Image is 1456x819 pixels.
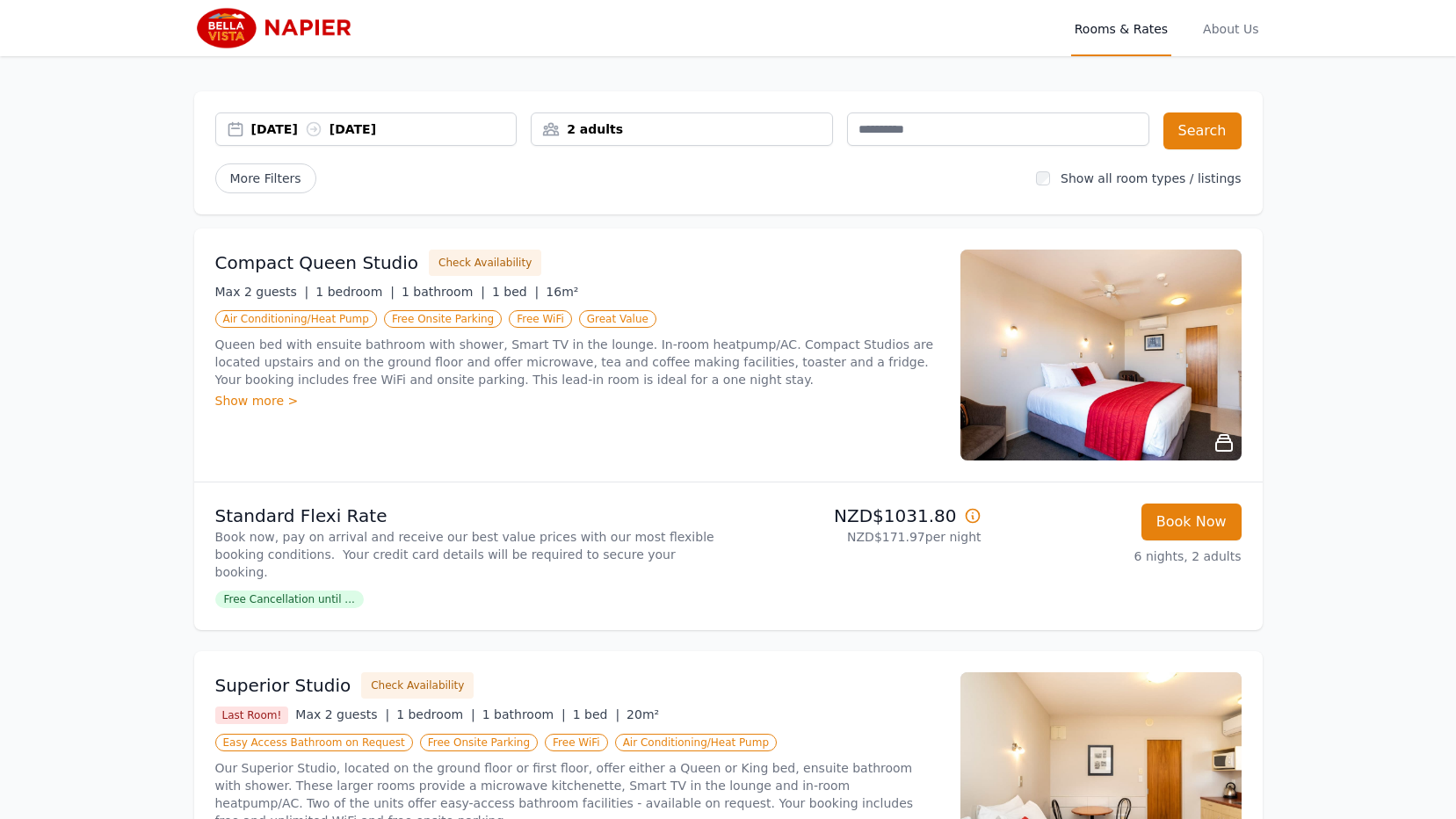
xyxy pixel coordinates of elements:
[402,285,485,299] span: 1 bathroom |
[215,285,309,299] span: Max 2 guests |
[361,672,474,699] button: Check Availability
[215,392,939,409] div: Show more >
[315,285,395,299] span: 1 bedroom |
[295,707,389,721] span: Max 2 guests |
[396,707,475,721] span: 1 bedroom |
[215,528,721,581] p: Book now, pay on arrival and receive our best value prices with our most flexible booking conditi...
[420,734,538,751] span: Free Onsite Parking
[429,250,541,276] button: Check Availability
[215,250,419,275] h3: Compact Queen Studio
[735,528,982,546] p: NZD$171.97 per night
[573,707,619,721] span: 1 bed |
[996,547,1242,565] p: 6 nights, 2 adults
[546,285,578,299] span: 16m²
[215,707,289,724] span: Last Room!
[627,707,659,721] span: 20m²
[215,673,351,698] h3: Superior Studio
[615,734,777,751] span: Air Conditioning/Heat Pump
[251,120,517,138] div: [DATE] [DATE]
[509,310,572,328] span: Free WiFi
[1141,504,1242,540] button: Book Now
[492,285,539,299] span: 1 bed |
[1163,112,1242,149] button: Search
[532,120,832,138] div: 2 adults
[215,734,413,751] span: Easy Access Bathroom on Request
[1061,171,1241,185] label: Show all room types / listings
[194,7,363,49] img: Bella Vista Napier
[215,591,364,608] span: Free Cancellation until ...
[579,310,656,328] span: Great Value
[215,163,316,193] span: More Filters
[215,310,377,328] span: Air Conditioning/Heat Pump
[735,504,982,528] p: NZD$1031.80
[482,707,566,721] span: 1 bathroom |
[215,336,939,388] p: Queen bed with ensuite bathroom with shower, Smart TV in the lounge. In-room heatpump/AC. Compact...
[545,734,608,751] span: Free WiFi
[215,504,721,528] p: Standard Flexi Rate
[384,310,502,328] span: Free Onsite Parking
